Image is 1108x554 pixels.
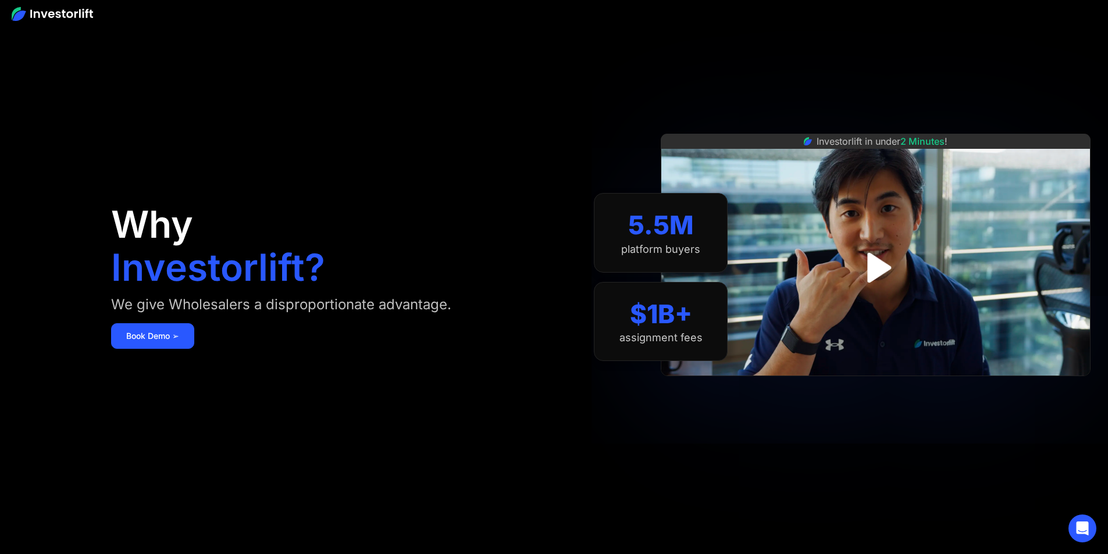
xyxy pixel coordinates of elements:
div: platform buyers [621,243,700,256]
div: We give Wholesalers a disproportionate advantage. [111,295,451,314]
div: 5.5M [628,210,694,241]
div: $1B+ [630,299,692,330]
a: open lightbox [850,242,902,294]
h1: Investorlift? [111,249,325,286]
div: Open Intercom Messenger [1068,514,1096,542]
iframe: Customer reviews powered by Trustpilot [789,382,963,396]
div: Investorlift in under ! [817,134,947,148]
div: assignment fees [619,331,703,344]
span: 2 Minutes [900,135,945,147]
h1: Why [111,206,193,243]
a: Book Demo ➢ [111,323,194,349]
